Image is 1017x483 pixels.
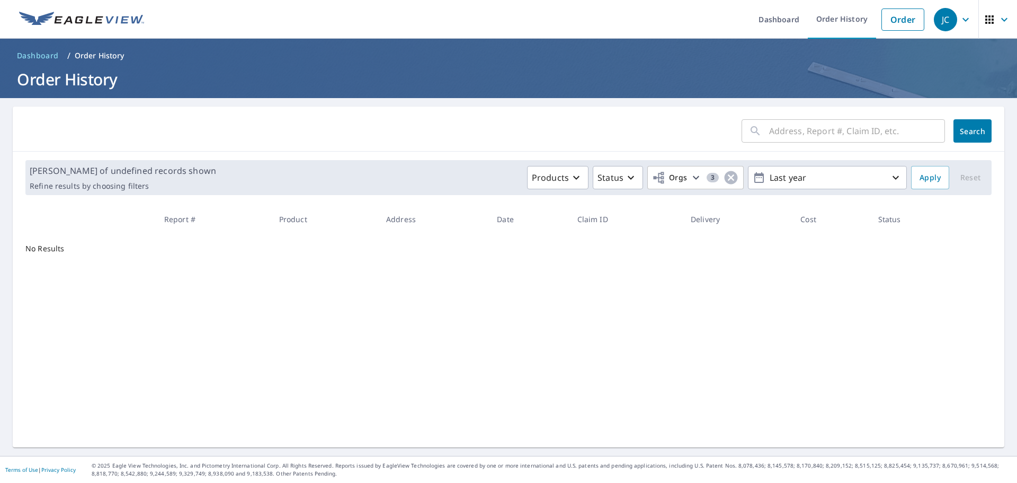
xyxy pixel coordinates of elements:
li: / [67,49,70,62]
a: Terms of Use [5,466,38,473]
p: © 2025 Eagle View Technologies, Inc. and Pictometry International Corp. All Rights Reserved. Repo... [92,462,1012,478]
th: Status [870,204,964,235]
p: [PERSON_NAME] of undefined records shown [30,164,216,177]
div: JC [934,8,957,31]
nav: breadcrumb [13,47,1004,64]
span: Search [962,126,983,136]
th: Cost [792,204,869,235]
p: | [5,467,76,473]
th: Date [488,204,568,235]
th: Product [271,204,378,235]
th: Report # [156,204,271,235]
td: No Results [13,235,156,262]
a: Privacy Policy [41,466,76,473]
span: Orgs [652,171,688,185]
span: Apply [920,171,941,185]
p: Products [532,171,569,184]
p: Refine results by choosing filters [30,181,216,191]
button: Orgs3 [647,166,744,189]
th: Delivery [682,204,792,235]
h1: Order History [13,68,1004,90]
button: Last year [748,166,907,189]
span: Dashboard [17,50,59,61]
button: Apply [911,166,949,189]
span: 3 [707,174,719,181]
img: EV Logo [19,12,144,28]
button: Products [527,166,588,189]
button: Status [593,166,643,189]
input: Address, Report #, Claim ID, etc. [769,116,945,146]
p: Status [597,171,623,184]
p: Last year [765,169,889,187]
th: Address [378,204,488,235]
a: Dashboard [13,47,63,64]
button: Search [953,119,992,143]
p: Order History [75,50,124,61]
th: Claim ID [569,204,682,235]
a: Order [881,8,924,31]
